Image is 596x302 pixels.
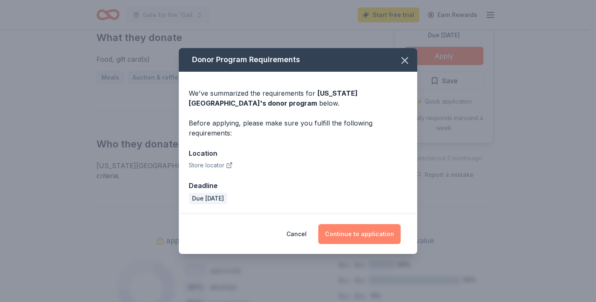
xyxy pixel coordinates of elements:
[189,180,407,191] div: Deadline
[189,88,407,108] div: We've summarized the requirements for below.
[189,193,227,204] div: Due [DATE]
[286,224,307,244] button: Cancel
[189,148,407,159] div: Location
[318,224,401,244] button: Continue to application
[189,118,407,138] div: Before applying, please make sure you fulfill the following requirements:
[189,160,233,170] button: Store locator
[179,48,417,72] div: Donor Program Requirements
